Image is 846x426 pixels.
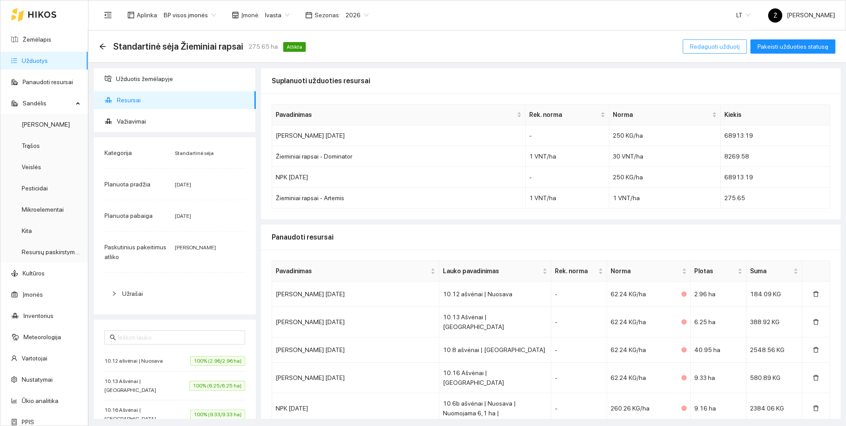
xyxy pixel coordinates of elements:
[555,266,596,276] span: Rek. norma
[22,121,70,128] a: [PERSON_NAME]
[691,307,746,337] td: 6.25 ha
[551,337,607,363] td: -
[611,405,650,412] span: 260.26 KG/ha
[276,193,522,203] div: Žieminiai rapsai - Artemis
[272,282,439,307] td: [PERSON_NAME] [DATE]
[276,151,522,161] div: Žieminiai rapsai - Dominator
[691,337,746,363] td: 40.95 ha
[99,6,117,24] button: menu-fold
[439,337,551,363] td: 10.8 ašvėnai | [GEOGRAPHIC_DATA]
[272,393,439,424] td: NPK [DATE]
[529,110,599,120] span: Rek. norma
[758,42,828,51] span: Pakeisti užduoties statusą
[272,68,830,93] div: Suplanuoti užduoties resursai
[249,42,278,51] span: 275.65 ha
[613,153,643,160] span: 30 VNT/ha
[526,146,609,167] td: 1 VNT/ha
[117,112,249,130] span: Važiavimai
[611,290,646,298] span: 62.24 KG/ha
[23,270,45,277] a: Kultūros
[23,94,73,112] span: Sandėlis
[137,10,158,20] span: Aplinka :
[23,333,61,341] a: Meteorologija
[611,346,646,353] span: 62.24 KG/ha
[526,188,609,209] td: 1 VNT/ha
[439,307,551,337] td: 10.13 Ašvėnai | [GEOGRAPHIC_DATA]
[439,261,551,282] th: this column's title is Lauko pavadinimas,this column is sortable
[104,181,150,188] span: Planuota pradžia
[104,11,112,19] span: menu-fold
[813,319,819,326] span: delete
[104,406,190,423] span: 10.16 Ašvėnai | [GEOGRAPHIC_DATA]
[439,393,551,424] td: 10.6b ašvėnai | Nuosava | Nuomojama 6,1 ha |
[721,125,830,146] td: 68913.19
[736,8,750,22] span: LT
[526,105,609,125] th: this column's title is Rek. norma,this column is sortable
[746,307,802,337] td: 388.92 KG
[272,225,830,250] div: Panaudoti resursai
[104,356,167,365] span: 10.12 ašvėnai | Nuosava
[272,167,526,188] td: NPK [DATE]
[112,291,117,296] span: right
[23,36,51,43] a: Žemėlapis
[175,213,191,219] span: [DATE]
[806,315,826,329] button: delete
[613,132,643,139] span: 250 KG/ha
[22,376,53,383] a: Nustatymai
[23,78,73,85] a: Panaudoti resursai
[99,43,106,50] div: Atgal
[232,12,239,19] span: shop
[241,10,260,20] span: Įmonė :
[613,110,710,120] span: Norma
[189,381,245,391] span: 100% (6.25/6.25 ha)
[22,206,64,213] a: Mikroelementai
[346,8,369,22] span: 2026
[272,125,526,146] td: [PERSON_NAME] [DATE]
[551,282,607,307] td: -
[175,150,214,156] span: Standartinė sėja
[104,244,166,260] span: Paskutinius pakeitimus atliko
[276,110,515,120] span: Pavadinimas
[773,8,777,23] span: Ž
[127,12,135,19] span: layout
[272,363,439,393] td: [PERSON_NAME] [DATE]
[607,261,691,282] th: this column's title is Norma,this column is sortable
[721,105,830,125] th: Kiekis
[611,318,646,325] span: 62.24 KG/ha
[22,397,58,404] a: Ūkio analitika
[272,307,439,337] td: [PERSON_NAME] [DATE]
[526,125,609,146] td: -
[118,333,240,342] input: Ieškoti lauko
[439,282,551,307] td: 10.12 ašvėnai | Nuosava
[611,266,680,276] span: Norma
[104,212,153,219] span: Planuota pabaiga
[272,337,439,363] td: [PERSON_NAME] [DATE]
[750,266,792,276] span: Suma
[315,10,340,20] span: Sezonas :
[99,43,106,50] span: arrow-left
[22,355,47,362] a: Vartotojai
[23,312,54,319] a: Inventorius
[305,12,312,19] span: calendar
[443,266,540,276] span: Lauko pavadinimas
[813,291,819,298] span: delete
[806,343,826,357] button: delete
[611,374,646,381] span: 62.24 KG/ha
[746,337,802,363] td: 2548.56 KG
[806,371,826,385] button: delete
[746,363,802,393] td: 580.89 KG
[721,146,830,167] td: 8269.58
[276,266,429,276] span: Pavadinimas
[122,290,143,297] span: Užrašai
[690,42,740,51] span: Redaguoti užduotį
[23,291,43,298] a: Įmonės
[768,12,835,19] span: [PERSON_NAME]
[104,377,189,395] span: 10.13 Ašvėnai | [GEOGRAPHIC_DATA]
[272,261,439,282] th: this column's title is Pavadinimas,this column is sortable
[683,39,747,54] button: Redaguoti užduotį
[175,244,216,251] span: [PERSON_NAME]
[22,142,40,149] a: Trąšos
[609,105,721,125] th: this column's title is Norma,this column is sortable
[806,401,826,415] button: delete
[613,194,640,201] span: 1 VNT/ha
